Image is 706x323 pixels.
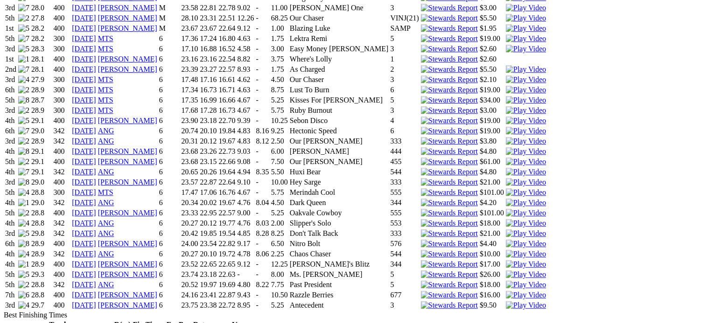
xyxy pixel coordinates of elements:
[506,96,546,104] img: Play Video
[506,158,546,166] img: Play Video
[218,44,236,54] td: 16.52
[31,55,52,64] td: 28.1
[31,65,52,74] td: 28.1
[199,14,217,23] td: 23.31
[237,75,254,84] td: 4.62
[18,137,29,145] img: 2
[199,85,217,95] td: 16.73
[72,301,96,309] a: [DATE]
[255,55,269,64] td: -
[72,45,96,53] a: [DATE]
[18,96,29,104] img: 8
[289,34,389,43] td: Lektra Remi
[31,34,52,43] td: 28.2
[506,117,546,125] img: Play Video
[506,65,546,74] img: Play Video
[72,4,96,12] a: [DATE]
[271,65,288,74] td: 1.75
[18,168,29,176] img: 7
[390,44,419,54] td: 3
[390,34,419,43] td: 5
[390,3,419,13] td: 3
[181,44,198,54] td: 17.10
[421,96,478,104] img: Stewards Report
[98,4,157,12] a: [PERSON_NAME]
[181,85,198,95] td: 17.34
[199,34,217,43] td: 17.24
[18,14,29,22] img: 2
[271,14,288,23] td: 68.25
[98,219,114,227] a: ANG
[506,250,546,258] img: Play Video
[506,34,546,43] img: Play Video
[289,14,389,23] td: Our Chaser
[506,117,546,124] a: View replay
[479,75,504,84] td: $2.10
[98,250,114,258] a: ANG
[506,199,546,207] img: Play Video
[18,229,29,238] img: 5
[421,147,478,156] img: Stewards Report
[18,117,29,125] img: 5
[5,14,17,23] td: 5th
[506,229,546,238] img: Play Video
[289,75,389,84] td: Our Chaser
[159,34,180,43] td: 6
[98,14,157,22] a: [PERSON_NAME]
[421,34,478,43] img: Stewards Report
[506,96,546,104] a: View replay
[479,34,504,43] td: $19.00
[255,3,269,13] td: -
[5,65,17,74] td: 2nd
[18,209,29,217] img: 2
[53,65,71,74] td: 400
[506,24,546,32] a: View replay
[289,65,389,74] td: As Charged
[421,240,478,248] img: Stewards Report
[181,96,198,105] td: 17.35
[255,65,269,74] td: -
[98,76,113,83] a: MTS
[98,106,113,114] a: MTS
[421,250,478,258] img: Stewards Report
[421,117,478,125] img: Stewards Report
[98,96,113,104] a: MTS
[53,24,71,33] td: 400
[98,127,114,135] a: ANG
[31,3,52,13] td: 28.0
[506,14,546,22] a: View replay
[237,55,254,64] td: 8.82
[72,219,96,227] a: [DATE]
[390,65,419,74] td: 2
[218,75,236,84] td: 16.61
[506,106,546,114] a: View replay
[98,158,157,165] a: [PERSON_NAME]
[72,281,96,289] a: [DATE]
[72,178,96,186] a: [DATE]
[72,34,96,42] a: [DATE]
[98,55,157,63] a: [PERSON_NAME]
[98,260,157,268] a: [PERSON_NAME]
[271,3,288,13] td: 11.00
[506,14,546,22] img: Play Video
[421,158,478,166] img: Stewards Report
[159,14,180,23] td: M
[181,14,198,23] td: 28.10
[421,4,478,12] img: Stewards Report
[18,76,29,84] img: 4
[72,117,96,124] a: [DATE]
[218,14,236,23] td: 22.51
[72,14,96,22] a: [DATE]
[237,65,254,74] td: 8.93
[506,106,546,115] img: Play Video
[98,117,157,124] a: [PERSON_NAME]
[18,178,29,186] img: 8
[421,229,478,238] img: Stewards Report
[98,229,114,237] a: ANG
[98,281,114,289] a: ANG
[506,209,546,217] img: Play Video
[237,44,254,54] td: 4.58
[421,270,478,279] img: Stewards Report
[271,85,288,95] td: 8.75
[18,86,29,94] img: 2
